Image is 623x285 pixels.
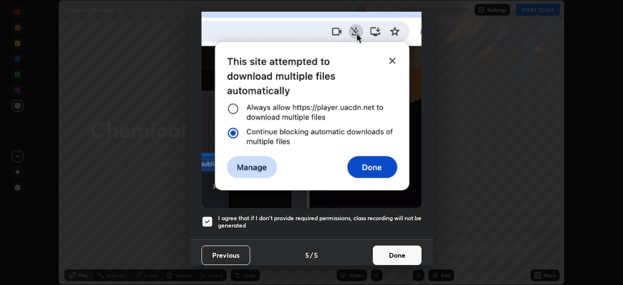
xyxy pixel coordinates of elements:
button: Previous [202,246,250,265]
button: Done [373,246,421,265]
h4: 5 [305,250,309,260]
h5: I agree that if I don't provide required permissions, class recording will not be generated [218,214,421,229]
h4: / [310,250,313,260]
h4: 5 [314,250,318,260]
